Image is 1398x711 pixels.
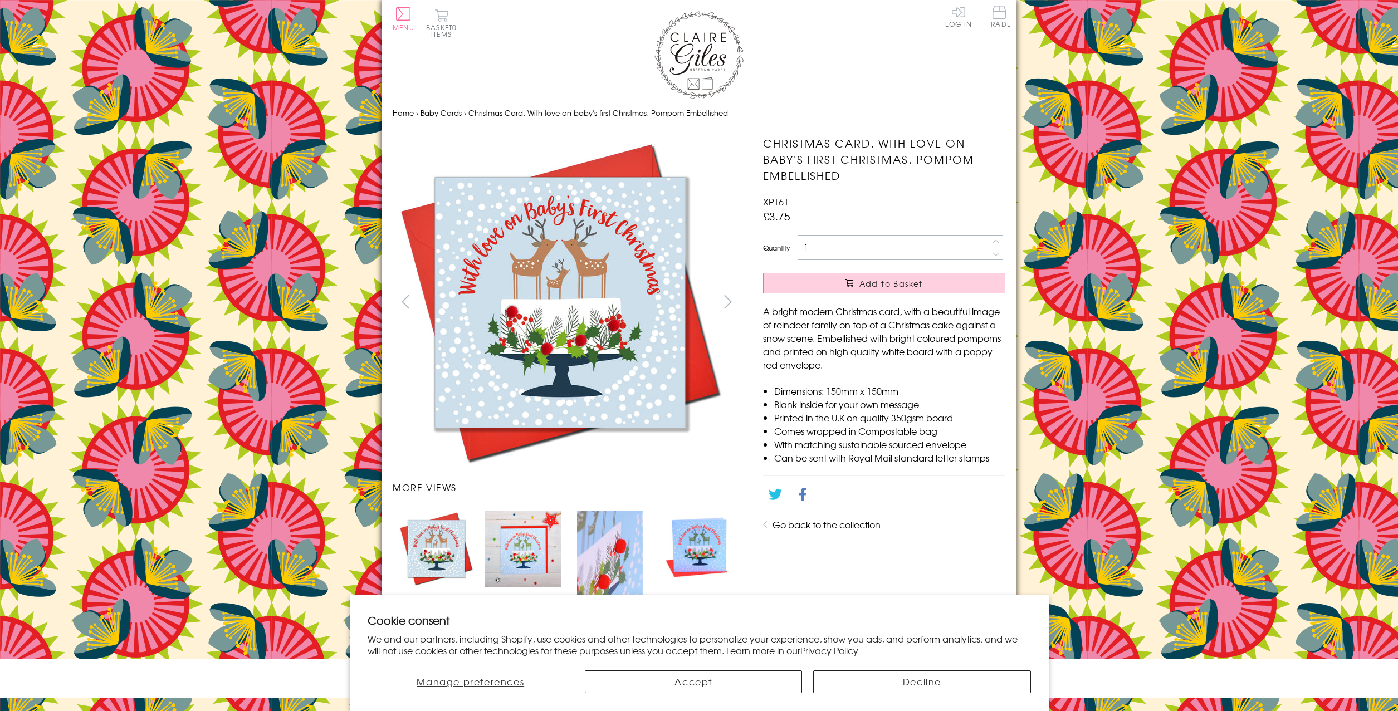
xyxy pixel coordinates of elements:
[393,107,414,118] a: Home
[774,398,1005,411] li: Blank inside for your own message
[393,102,1005,125] nav: breadcrumbs
[367,670,574,693] button: Manage preferences
[763,208,790,224] span: £3.75
[800,644,858,657] a: Privacy Policy
[468,107,728,118] span: Christmas Card, With love on baby's first Christmas, Pompom Embellished
[431,22,457,39] span: 0 items
[988,6,1011,27] span: Trade
[393,7,414,31] button: Menu
[988,6,1011,30] a: Trade
[774,384,1005,398] li: Dimensions: 150mm x 150mm
[774,451,1005,464] li: Can be sent with Royal Mail standard letter stamps
[763,243,790,253] label: Quantity
[945,6,972,27] a: Log In
[426,9,457,37] button: Basket0 items
[716,289,741,314] button: next
[393,505,480,605] li: Carousel Page 1 (Current Slide)
[585,670,802,693] button: Accept
[763,273,1005,293] button: Add to Basket
[859,278,923,289] span: Add to Basket
[368,633,1031,656] p: We and our partners, including Shopify, use cookies and other technologies to personalize your ex...
[566,505,653,605] li: Carousel Page 3
[421,107,462,118] a: Baby Cards
[813,670,1030,693] button: Decline
[577,511,643,600] img: Christmas Card, With love on baby's first Christmas, Pompom Embellished
[480,505,566,605] li: Carousel Page 2
[393,480,741,494] h3: More views
[393,289,418,314] button: prev
[393,505,741,605] ul: Carousel Pagination
[654,505,741,605] li: Carousel Page 4
[393,135,727,469] img: Christmas Card, With love on baby's first Christmas, Pompom Embellished
[763,135,1005,183] h1: Christmas Card, With love on baby's first Christmas, Pompom Embellished
[774,438,1005,451] li: With matching sustainable sourced envelope
[763,195,789,208] span: XP161
[773,518,881,531] a: Go back to the collection
[741,135,1075,469] img: Christmas Card, With love on baby's first Christmas, Pompom Embellished
[774,411,1005,424] li: Printed in the U.K on quality 350gsm board
[485,511,561,586] img: Christmas Card, With love on baby's first Christmas, Pompom Embellished
[398,511,474,586] img: Christmas Card, With love on baby's first Christmas, Pompom Embellished
[368,612,1031,628] h2: Cookie consent
[464,107,466,118] span: ›
[659,511,735,584] img: Christmas Card, With love on baby's first Christmas, Pompom Embellished
[654,11,744,99] img: Claire Giles Greetings Cards
[763,305,1005,371] p: A bright modern Christmas card, with a beautiful image of reindeer family on top of a Christmas c...
[393,22,414,32] span: Menu
[774,424,1005,438] li: Comes wrapped in Compostable bag
[417,675,524,688] span: Manage preferences
[416,107,418,118] span: ›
